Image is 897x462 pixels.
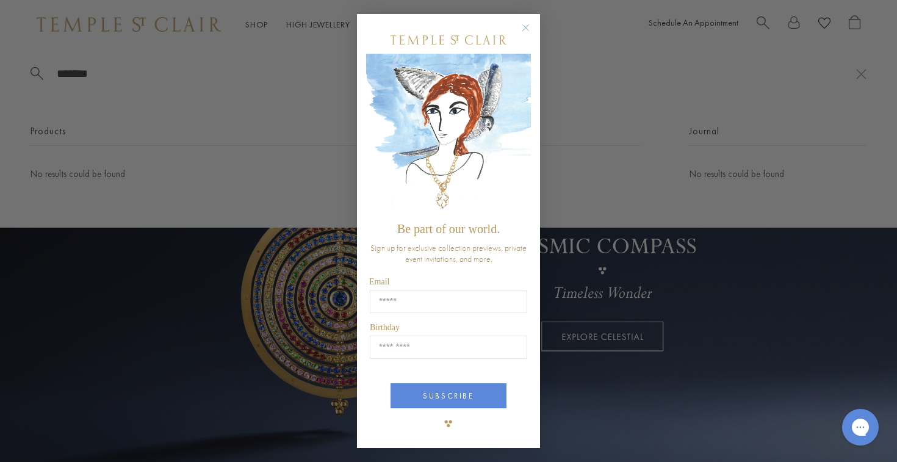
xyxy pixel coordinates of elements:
img: c4a9eb12-d91a-4d4a-8ee0-386386f4f338.jpeg [366,54,531,217]
img: Temple St. Clair [391,35,506,45]
span: Email [369,277,389,286]
span: Be part of our world. [397,222,500,236]
button: SUBSCRIBE [391,383,506,408]
input: Email [370,290,527,313]
iframe: Gorgias live chat messenger [836,405,885,450]
span: Birthday [370,323,400,332]
img: TSC [436,411,461,436]
button: Close dialog [524,26,539,42]
span: Sign up for exclusive collection previews, private event invitations, and more. [370,242,527,264]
